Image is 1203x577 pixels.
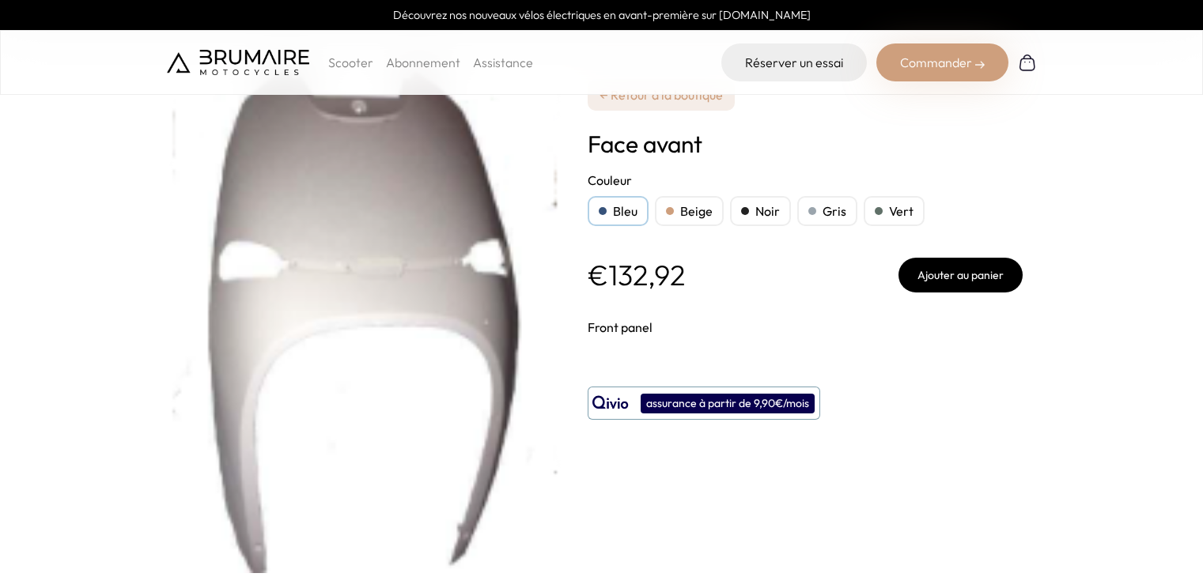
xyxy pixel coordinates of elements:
div: Bleu [588,196,649,226]
img: Panier [1018,53,1037,72]
a: Abonnement [386,55,460,70]
div: Beige [655,196,724,226]
div: Commander [876,43,1008,81]
button: Ajouter au panier [898,258,1023,292]
img: Brumaire Motocycles [167,50,309,75]
div: Front panel [588,318,1023,356]
img: right-arrow-2.png [975,60,985,70]
div: Vert [864,196,925,226]
p: €132,92 [588,259,685,291]
div: Noir [730,196,791,226]
h2: Couleur [588,171,1023,190]
img: Face avant [167,40,562,573]
a: Assistance [473,55,533,70]
img: logo qivio [592,394,629,413]
button: assurance à partir de 9,90€/mois [588,387,820,420]
div: Gris [797,196,857,226]
a: Réserver un essai [721,43,867,81]
div: assurance à partir de 9,90€/mois [641,394,815,413]
p: Scooter [328,53,373,72]
h1: Face avant [588,130,1023,158]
